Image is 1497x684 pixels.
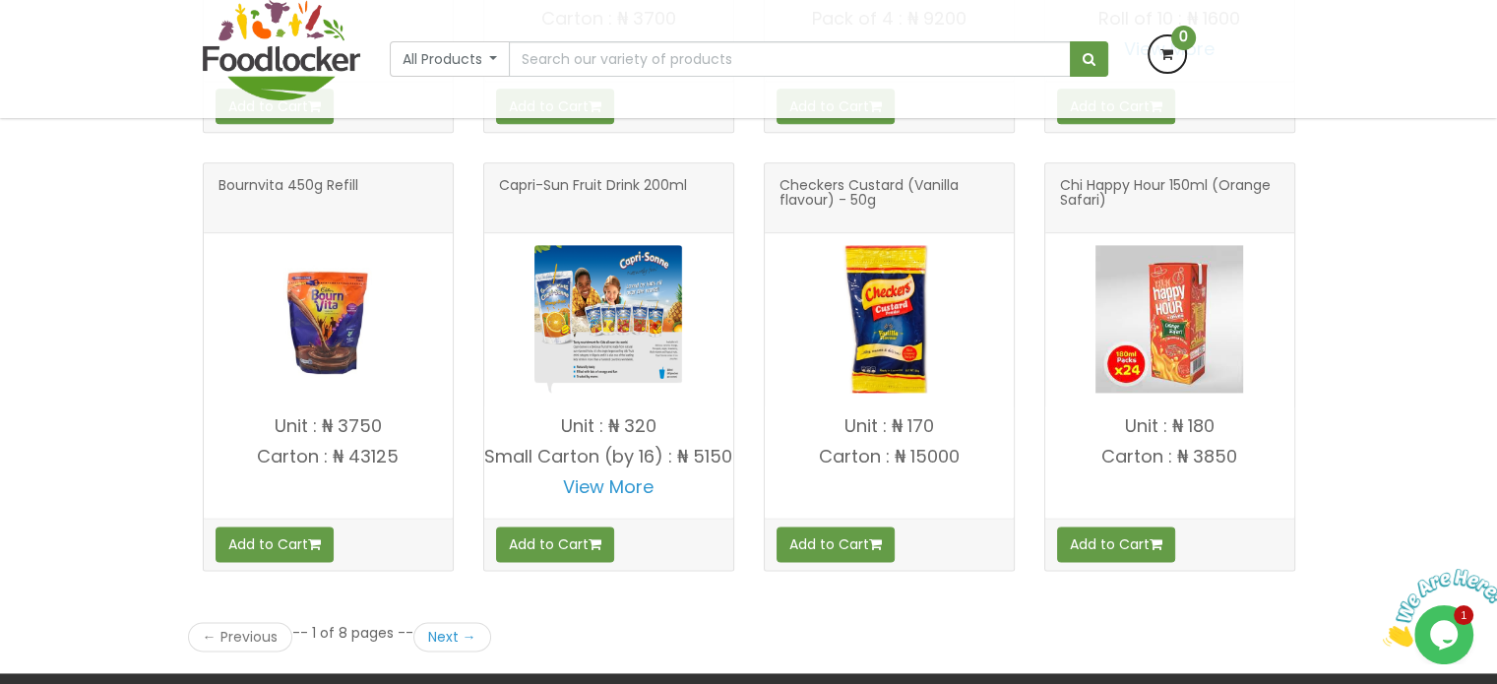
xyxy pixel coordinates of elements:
[254,245,402,393] img: Bournvita 450g Refill
[1150,537,1162,551] i: Add to cart
[484,416,733,436] p: Unit : ₦ 320
[499,178,687,218] span: Capri-Sun Fruit Drink 200ml
[204,416,453,436] p: Unit : ₦ 3750
[218,178,358,218] span: Bournvita 450g Refill
[780,178,999,218] span: Checkers Custard (Vanilla flavour) - 50g
[308,537,321,551] i: Add to cart
[589,537,601,551] i: Add to cart
[869,537,882,551] i: Add to cart
[1375,561,1497,654] iframe: chat widget
[1171,26,1196,50] span: 0
[1095,245,1243,393] img: Chi Happy Hour 150ml (Orange Safari)
[777,527,895,562] button: Add to Cart
[413,622,491,652] a: Next →
[496,527,614,562] button: Add to Cart
[292,623,413,643] li: -- 1 of 8 pages --
[1045,447,1294,466] p: Carton : ₦ 3850
[534,245,682,393] img: Capri-Sun Fruit Drink 200ml
[216,527,334,562] button: Add to Cart
[563,474,654,499] a: View More
[1060,178,1279,218] span: Chi Happy Hour 150ml (Orange Safari)
[765,416,1014,436] p: Unit : ₦ 170
[815,245,963,393] img: Checkers Custard (Vanilla flavour) - 50g
[8,8,130,86] img: Chat attention grabber
[1045,416,1294,436] p: Unit : ₦ 180
[204,447,453,466] p: Carton : ₦ 43125
[765,447,1014,466] p: Carton : ₦ 15000
[390,41,511,77] button: All Products
[484,447,733,466] p: Small Carton (by 16) : ₦ 5150
[509,41,1070,77] input: Search our variety of products
[1057,527,1175,562] button: Add to Cart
